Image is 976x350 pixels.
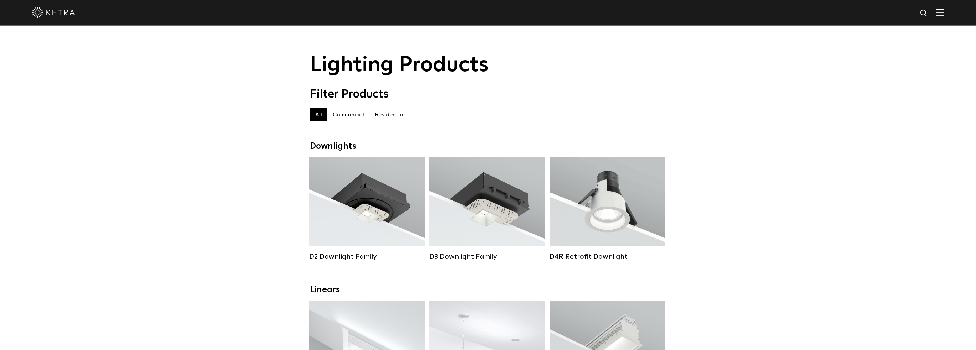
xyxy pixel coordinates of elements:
[936,9,944,16] img: Hamburger%20Nav.svg
[310,285,666,295] div: Linears
[309,157,425,261] a: D2 Downlight Family Lumen Output:1200Colors:White / Black / Gloss Black / Silver / Bronze / Silve...
[920,9,929,18] img: search icon
[32,7,75,18] img: ketra-logo-2019-white
[550,157,665,261] a: D4R Retrofit Downlight Lumen Output:800Colors:White / BlackBeam Angles:15° / 25° / 40° / 60°Watta...
[310,54,489,76] span: Lighting Products
[369,108,410,121] label: Residential
[310,108,327,121] label: All
[310,141,666,152] div: Downlights
[550,252,665,261] div: D4R Retrofit Downlight
[327,108,369,121] label: Commercial
[309,252,425,261] div: D2 Downlight Family
[429,157,545,261] a: D3 Downlight Family Lumen Output:700 / 900 / 1100Colors:White / Black / Silver / Bronze / Paintab...
[429,252,545,261] div: D3 Downlight Family
[310,88,666,101] div: Filter Products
